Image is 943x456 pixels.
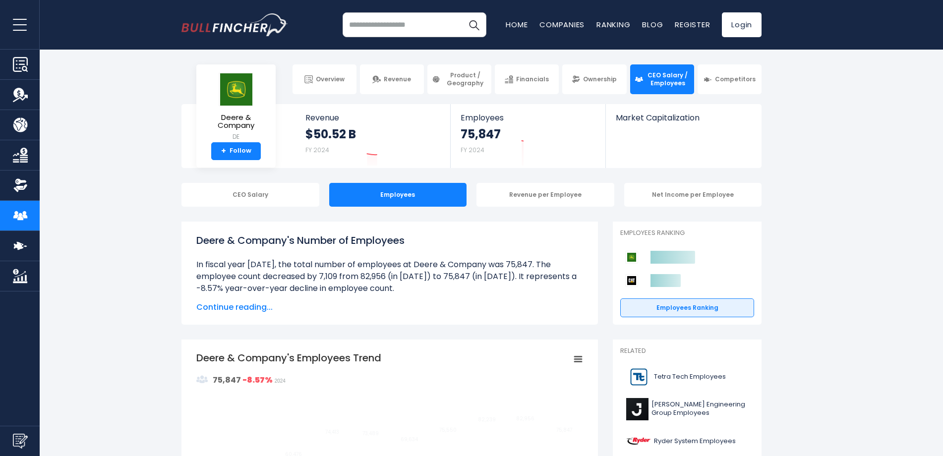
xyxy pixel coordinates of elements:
span: Revenue [305,113,441,122]
span: Competitors [715,75,756,83]
span: Revenue [384,75,411,83]
img: bullfincher logo [181,13,288,36]
a: Competitors [698,64,762,94]
strong: -8.57% [242,374,273,386]
p: Employees Ranking [620,229,754,237]
a: Overview [293,64,356,94]
img: Deere & Company competitors logo [625,251,638,264]
strong: 75,847 [461,126,501,142]
tspan: Deere & Company's Employees Trend [196,351,381,365]
img: J logo [626,398,648,420]
span: Financials [516,75,549,83]
div: Employees [329,183,467,207]
text: 75,550 [439,426,457,434]
text: 74,413 [325,428,339,436]
span: Ryder System Employees [654,437,736,446]
div: CEO Salary [181,183,319,207]
li: In fiscal year [DATE], the total number of employees at Deere & Company was 75,847. The employee ... [196,259,583,294]
text: 82,956 [516,415,534,422]
a: Ryder System Employees [620,428,754,455]
a: Blog [642,19,663,30]
a: Login [722,12,762,37]
span: 2024 [275,378,286,384]
text: 69,634 [401,436,418,443]
a: Product / Geography [427,64,491,94]
span: Overview [316,75,345,83]
span: Tetra Tech Employees [654,373,726,381]
p: Related [620,347,754,355]
a: Market Capitalization [606,104,761,139]
a: Financials [495,64,559,94]
text: 75,847 [556,426,572,434]
small: DE [204,132,268,141]
a: Register [675,19,710,30]
button: Search [462,12,486,37]
strong: $50.52 B [305,126,356,142]
h1: Deere & Company's Number of Employees [196,233,583,248]
small: FY 2024 [461,146,484,154]
img: TTEK logo [626,366,651,388]
span: Continue reading... [196,301,583,313]
a: Go to homepage [181,13,288,36]
span: Employees [461,113,595,122]
a: Ranking [596,19,630,30]
a: CEO Salary / Employees [630,64,694,94]
text: 73,489 [362,430,379,437]
a: Revenue $50.52 B FY 2024 [295,104,451,168]
strong: + [221,147,226,156]
img: graph_employee_icon.svg [196,374,208,386]
a: Ownership [562,64,626,94]
a: Deere & Company DE [204,72,268,142]
a: Employees Ranking [620,298,754,317]
div: Net Income per Employee [624,183,762,207]
small: FY 2024 [305,146,329,154]
img: Caterpillar competitors logo [625,274,638,287]
div: Revenue per Employee [476,183,614,207]
a: +Follow [211,142,261,160]
text: 82,239 [478,416,496,423]
a: Employees 75,847 FY 2024 [451,104,605,168]
strong: 75,847 [213,374,241,386]
a: [PERSON_NAME] Engineering Group Employees [620,396,754,423]
span: Deere & Company [204,114,268,130]
span: Product / Geography [443,71,487,87]
span: [PERSON_NAME] Engineering Group Employees [651,400,748,417]
a: Companies [539,19,585,30]
img: R logo [626,430,651,453]
a: Tetra Tech Employees [620,363,754,391]
a: Home [506,19,528,30]
span: Ownership [583,75,617,83]
a: Revenue [360,64,424,94]
img: Ownership [13,178,28,193]
span: CEO Salary / Employees [646,71,690,87]
span: Market Capitalization [616,113,751,122]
